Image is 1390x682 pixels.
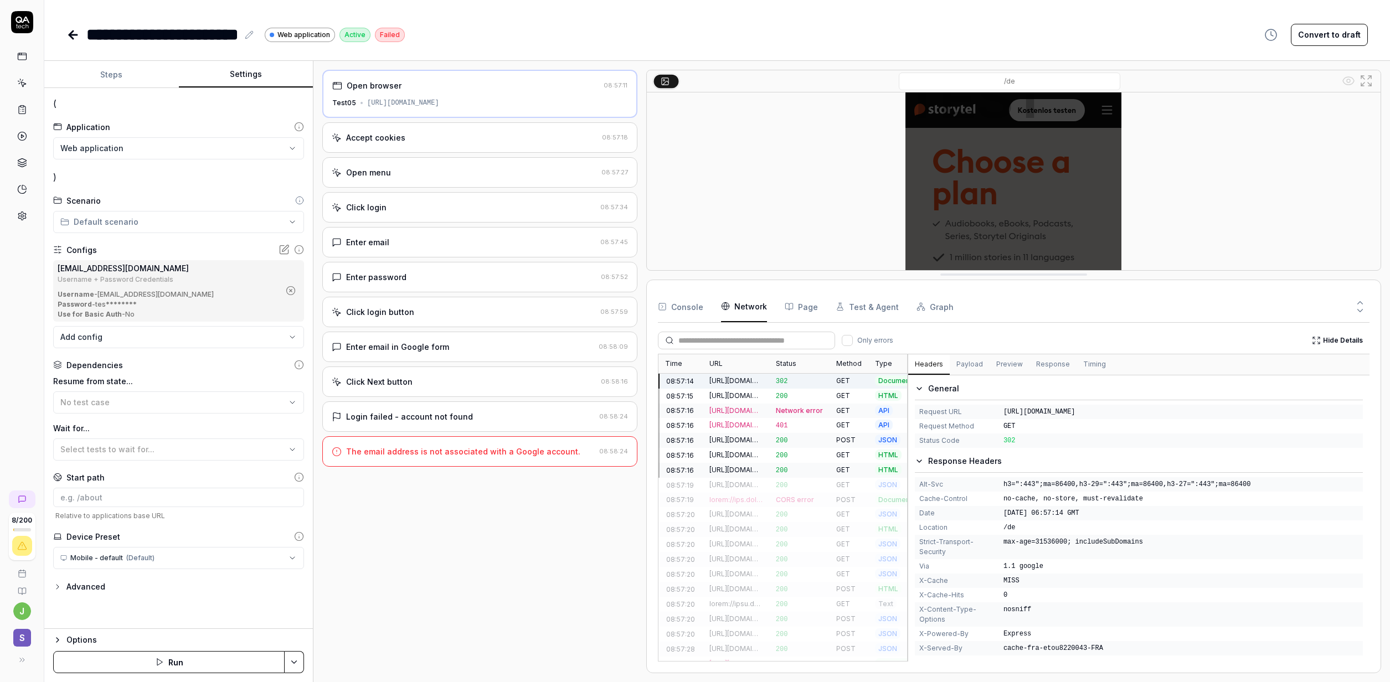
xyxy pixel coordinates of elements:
time: 08:57:52 [601,273,628,281]
div: Test05 [332,98,356,108]
span: JSON [875,569,900,579]
div: Start path [66,472,105,483]
div: POST [830,433,868,448]
span: Request Method [919,421,997,431]
div: GET [830,418,868,433]
div: - No [58,309,280,319]
button: Console [658,291,703,322]
div: [URL][DOMAIN_NAME] [709,629,763,639]
time: 08:57:20 [666,585,695,595]
time: 08:57:16 [666,466,694,476]
span: 0 [1003,590,1358,600]
div: [URL][DOMAIN_NAME] [709,435,763,445]
span: x-served-by [919,643,997,653]
span: 200 [776,541,788,549]
div: Open browser [347,80,401,91]
span: HTML [875,390,902,401]
span: JSON [875,643,900,654]
span: Select tests to wait for... [60,445,155,454]
span: API [875,405,893,416]
time: 08:57:15 [666,391,693,401]
span: date [919,508,997,518]
button: Only errors [842,335,853,346]
div: Enter email in Google form [346,341,449,353]
div: GET [830,552,868,567]
div: Status [769,354,830,374]
div: POST [830,612,868,627]
span: Only errors [857,335,893,345]
span: 302 [1003,437,1016,445]
time: 08:57:19 [666,480,694,490]
span: max-age=31536000; includeSubDomains [1003,537,1358,557]
div: [URL][DOMAIN_NAME] [709,614,763,624]
button: Response Headers [915,454,1363,468]
div: Device Preset [66,531,120,542]
span: Relative to applications base URL [53,512,304,520]
div: [URL][DOMAIN_NAME] [709,391,763,401]
div: General [928,382,1363,395]
time: 08:57:20 [666,570,695,580]
div: GET [830,567,868,582]
div: Active [339,28,370,42]
a: New conversation [9,490,35,508]
span: /de [1003,523,1358,533]
button: Select tests to wait for... [53,438,304,461]
div: Login failed - account not found [346,411,473,422]
span: x-cache-hits [919,590,997,600]
button: Default scenario [53,211,304,233]
div: Type [868,354,922,374]
span: Web application [60,142,123,154]
div: [URL][DOMAIN_NAME] [709,420,763,430]
span: 200 [776,526,788,534]
div: [URL][DOMAIN_NAME] [709,406,763,416]
button: Preview [990,355,1029,375]
time: 08:57:28 [666,644,695,654]
button: View version history [1258,24,1284,46]
span: cache-control [919,494,997,504]
img: Screenshot [905,92,1121,560]
div: Default scenario [60,216,138,228]
button: Convert to draft [1291,24,1368,46]
span: Document [875,658,915,669]
span: S [13,629,31,647]
span: 302 [776,378,788,385]
span: 200 [776,586,788,593]
button: Open in full screen [1357,72,1375,90]
span: JSON [875,554,900,564]
span: JSON [875,628,900,639]
button: S [4,620,39,649]
button: Response [1029,355,1077,375]
span: location [919,523,997,533]
span: 401 [776,422,788,430]
button: General [915,382,1363,395]
div: Mobile - default [60,549,155,567]
span: HTML [875,464,902,475]
span: h3=":443";ma=86400,h3-29=":443";ma=86400,h3-27=":443";ma=86400 [1003,479,1358,489]
span: x-powered-by [919,629,997,639]
a: Web application [265,27,335,42]
div: lorem://ips.dolors-ametconse.adi/e/seddoei?t=1&inc=U-LABOR7ET8D&mag=02al1512e649709623a2371710826... [709,495,763,505]
div: [URL][DOMAIN_NAME][DOMAIN_NAME][DOMAIN_NAME][DOMAIN_NAME] [709,659,763,669]
div: [URL][DOMAIN_NAME][DOMAIN_NAME] [709,524,763,534]
div: Accept cookies [346,132,405,143]
button: Settings [179,61,313,88]
span: JSON [875,613,900,624]
span: HTML [875,524,902,534]
span: Request URL [919,407,997,417]
span: via [919,561,997,571]
button: Graph [917,291,954,322]
span: 200 [776,601,788,608]
time: 08:57:20 [666,510,695,520]
span: 1.1 google [1003,561,1358,571]
div: POST [830,627,868,642]
div: Click login [346,201,387,213]
span: Document [875,494,915,505]
time: 08:57:27 [601,168,628,176]
button: Payload [950,355,990,375]
button: j [13,602,31,620]
div: GET [830,537,868,552]
button: Headers [908,355,950,375]
span: HTML [875,583,902,594]
span: JSON [875,435,900,445]
time: 08:57:20 [666,540,695,550]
